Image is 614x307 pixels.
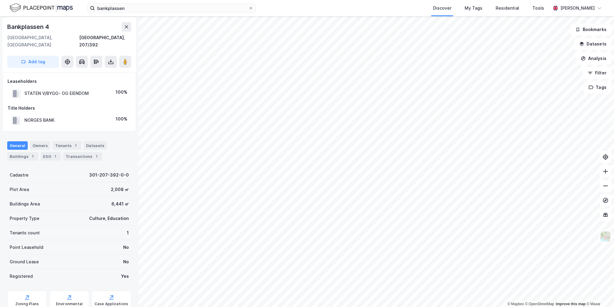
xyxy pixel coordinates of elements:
[465,5,482,12] div: My Tags
[576,52,612,64] button: Analysis
[56,302,83,306] div: Environmental
[116,89,127,96] div: 100%
[532,5,544,12] div: Tools
[574,38,612,50] button: Datasets
[123,244,129,251] div: No
[7,22,50,32] div: Bankplassen 4
[10,273,33,280] div: Registered
[52,153,58,159] div: 1
[30,153,36,159] div: 1
[24,90,89,97] div: STATEN V/BYGG- OG EIENDOM
[584,81,612,93] button: Tags
[10,200,40,208] div: Buildings Area
[10,171,29,179] div: Cadastre
[89,171,129,179] div: 301-207-392-0-0
[8,78,131,85] div: Leaseholders
[556,302,586,306] a: Improve this map
[121,273,129,280] div: Yes
[10,186,29,193] div: Plot Area
[10,229,40,237] div: Tenants count
[7,56,59,68] button: Add tag
[570,23,612,36] button: Bookmarks
[116,115,127,123] div: 100%
[89,215,129,222] div: Culture, Education
[560,5,595,12] div: [PERSON_NAME]
[111,200,129,208] div: 6,441 ㎡
[63,152,102,161] div: Transactions
[525,302,554,306] a: OpenStreetMap
[7,152,38,161] div: Buildings
[10,244,43,251] div: Point Leasehold
[7,34,79,49] div: [GEOGRAPHIC_DATA], [GEOGRAPHIC_DATA]
[433,5,451,12] div: Discover
[7,141,28,150] div: General
[10,3,73,13] img: logo.f888ab2527a4732fd821a326f86c7f29.svg
[24,117,55,124] div: NORGES BANK
[583,67,612,79] button: Filter
[10,258,39,265] div: Ground Lease
[30,141,50,150] div: Owners
[73,143,79,149] div: 1
[84,141,107,150] div: Datasets
[41,152,61,161] div: ESG
[600,231,611,242] img: Z
[95,302,128,306] div: Case Applications
[79,34,131,49] div: [GEOGRAPHIC_DATA], 207/392
[53,141,81,150] div: Tenants
[584,278,614,307] iframe: Chat Widget
[127,229,129,237] div: 1
[94,153,100,159] div: 1
[123,258,129,265] div: No
[10,215,39,222] div: Property Type
[15,302,39,306] div: Zoning Plans
[111,186,129,193] div: 2,008 ㎡
[95,4,248,13] input: Search by address, cadastre, landlords, tenants or people
[8,105,131,112] div: Title Holders
[507,302,524,306] a: Mapbox
[496,5,519,12] div: Residential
